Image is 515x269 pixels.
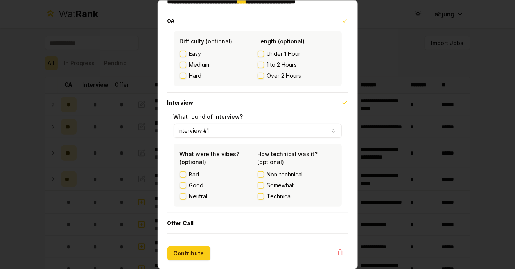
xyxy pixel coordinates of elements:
[189,71,202,79] span: Hard
[258,193,264,199] button: Technical
[258,182,264,188] button: Somewhat
[267,50,301,57] span: Under 1 Hour
[258,61,264,68] button: 1 to 2 Hours
[189,181,204,189] label: Good
[167,112,348,212] div: Interview
[258,50,264,57] button: Under 1 Hour
[167,246,210,260] button: Contribute
[167,31,348,92] div: OA
[258,72,264,78] button: Over 2 Hours
[267,192,292,200] span: Technical
[267,61,297,68] span: 1 to 2 Hours
[180,72,186,78] button: Hard
[267,181,294,189] span: Somewhat
[267,170,303,178] span: Non-technical
[180,61,186,68] button: Medium
[189,170,199,178] label: Bad
[189,192,208,200] label: Neutral
[180,50,186,57] button: Easy
[174,113,243,119] label: What round of interview?
[180,150,240,165] label: What were the vibes? (optional)
[267,71,301,79] span: Over 2 Hours
[189,50,201,57] span: Easy
[258,150,318,165] label: How technical was it? (optional)
[167,11,348,31] button: OA
[167,92,348,112] button: Interview
[180,37,233,44] label: Difficulty (optional)
[258,37,305,44] label: Length (optional)
[167,213,348,233] button: Offer Call
[189,61,210,68] span: Medium
[258,171,264,177] button: Non-technical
